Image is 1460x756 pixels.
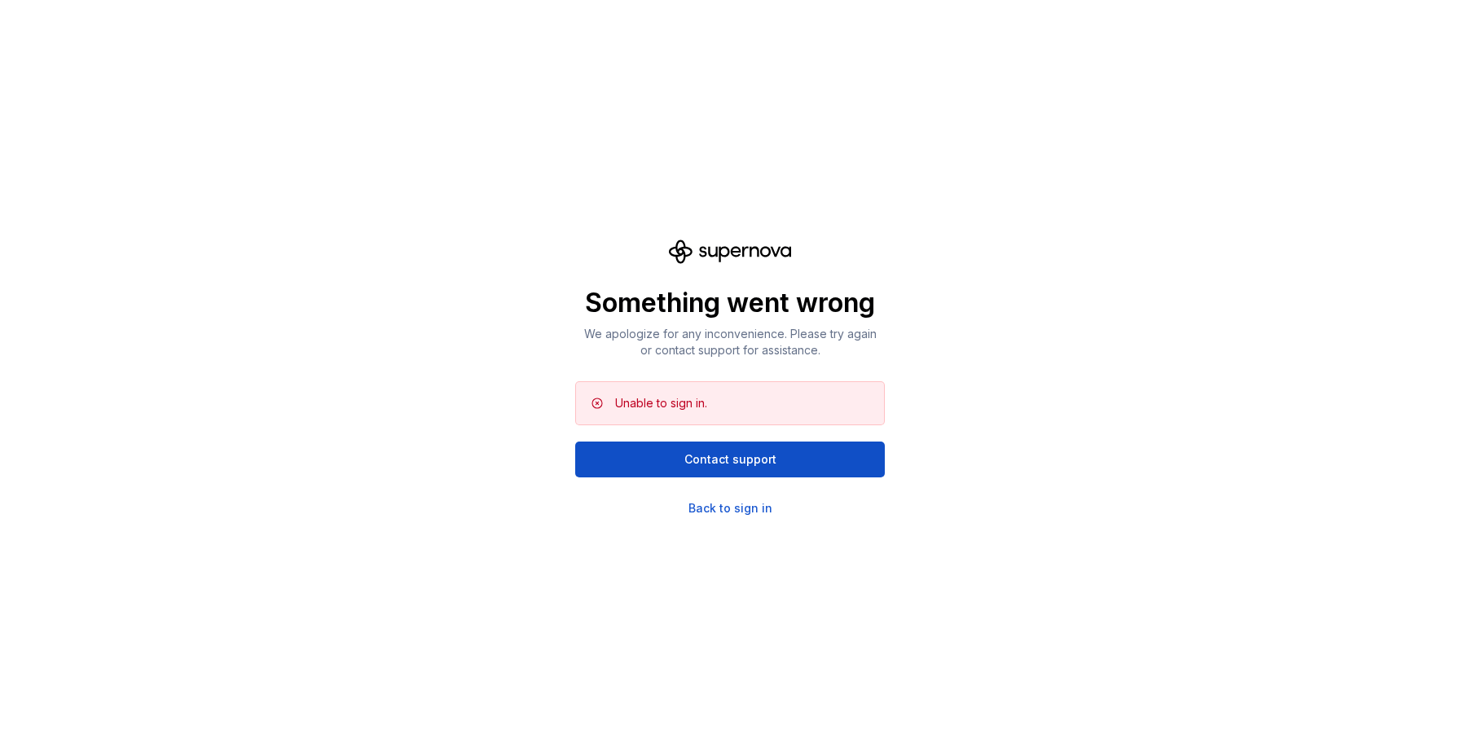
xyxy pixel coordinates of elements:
a: Back to sign in [688,500,772,516]
div: Unable to sign in. [615,395,707,411]
button: Contact support [575,442,885,477]
p: We apologize for any inconvenience. Please try again or contact support for assistance. [575,326,885,358]
span: Contact support [684,451,776,468]
p: Something went wrong [575,287,885,319]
